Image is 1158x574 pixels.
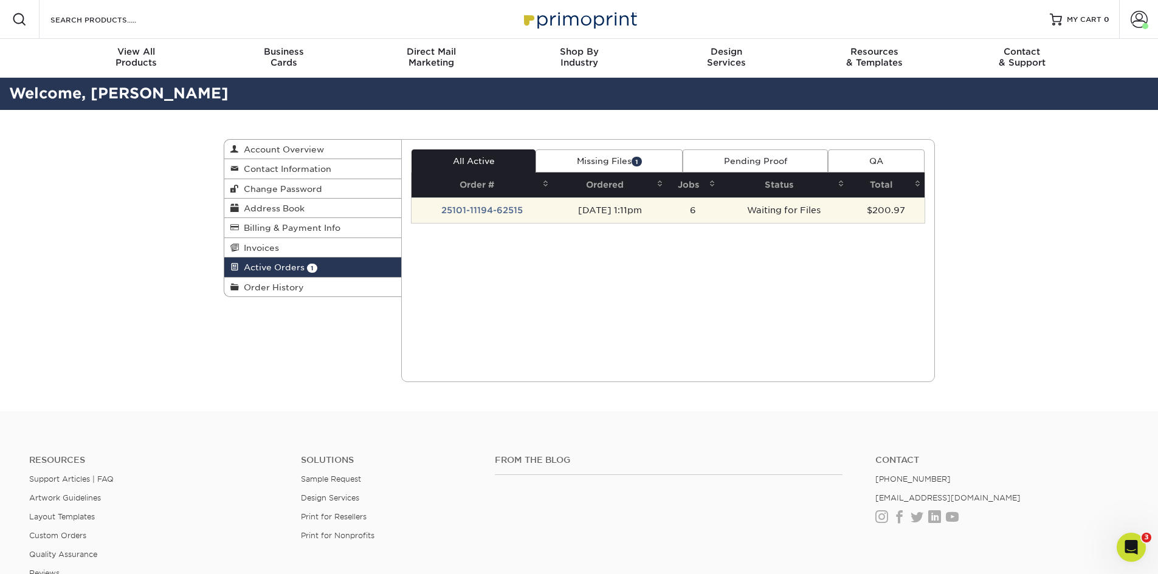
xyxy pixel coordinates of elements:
a: Order History [224,278,402,296]
span: Design [653,46,801,57]
a: [EMAIL_ADDRESS][DOMAIN_NAME] [875,493,1021,502]
td: 6 [667,197,719,223]
span: Order History [239,282,304,292]
span: Billing & Payment Info [239,223,340,233]
span: Contact [948,46,1096,57]
div: Marketing [357,46,505,68]
iframe: Intercom live chat [1117,533,1146,562]
th: Ordered [553,173,667,197]
a: Resources& Templates [801,39,948,78]
span: 1 [307,264,317,273]
input: SEARCH PRODUCTS..... [49,12,168,27]
a: Billing & Payment Info [224,218,402,237]
h4: Solutions [301,455,477,465]
a: Address Book [224,199,402,218]
span: Resources [801,46,948,57]
a: Artwork Guidelines [29,493,101,502]
h4: Resources [29,455,283,465]
span: Change Password [239,184,322,194]
div: & Support [948,46,1096,68]
div: Services [653,46,801,68]
span: 1 [632,157,642,166]
span: Business [210,46,357,57]
a: Change Password [224,179,402,199]
a: Contact [875,455,1129,465]
a: Layout Templates [29,512,95,521]
span: 0 [1104,15,1109,24]
span: Account Overview [239,145,324,154]
span: View All [63,46,210,57]
a: Shop ByIndustry [505,39,653,78]
a: Support Articles | FAQ [29,474,114,483]
span: 3 [1142,533,1151,542]
h4: From the Blog [495,455,843,465]
a: Contact& Support [948,39,1096,78]
div: Products [63,46,210,68]
a: Active Orders 1 [224,258,402,277]
span: Active Orders [239,262,305,272]
a: Sample Request [301,474,361,483]
a: Contact Information [224,159,402,179]
td: Waiting for Files [719,197,848,223]
th: Order # [412,173,553,197]
div: Cards [210,46,357,68]
a: View AllProducts [63,39,210,78]
th: Jobs [667,173,719,197]
div: Industry [505,46,653,68]
a: All Active [412,149,536,173]
td: $200.97 [848,197,924,223]
a: BusinessCards [210,39,357,78]
a: Account Overview [224,140,402,159]
td: [DATE] 1:11pm [553,197,667,223]
a: Direct MailMarketing [357,39,505,78]
span: Shop By [505,46,653,57]
span: Contact Information [239,164,331,174]
a: [PHONE_NUMBER] [875,474,951,483]
a: QA [828,149,924,173]
span: Invoices [239,243,279,253]
a: Design Services [301,493,359,502]
a: Missing Files1 [536,149,683,173]
td: 25101-11194-62515 [412,197,553,223]
span: Address Book [239,203,305,213]
a: DesignServices [653,39,801,78]
a: Invoices [224,238,402,258]
a: Print for Resellers [301,512,367,521]
th: Total [848,173,924,197]
th: Status [719,173,848,197]
span: Direct Mail [357,46,505,57]
span: MY CART [1067,15,1101,25]
a: Pending Proof [683,149,828,173]
img: Primoprint [519,6,640,32]
div: & Templates [801,46,948,68]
